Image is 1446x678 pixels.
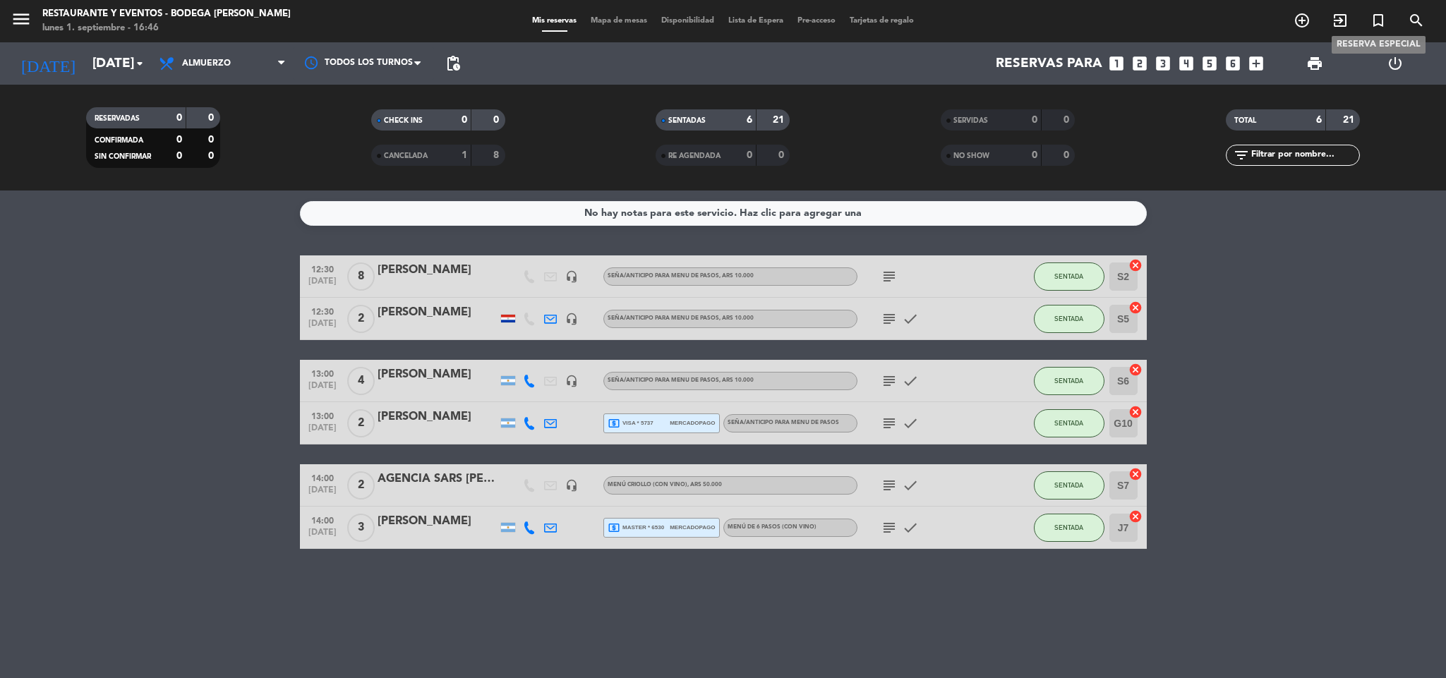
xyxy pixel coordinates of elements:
span: Lista de Espera [721,17,790,25]
span: 3 [347,514,375,542]
div: LOG OUT [1355,42,1435,85]
strong: 21 [773,115,787,125]
span: Mis reservas [525,17,584,25]
i: looks_two [1131,54,1149,73]
i: cancel [1128,405,1143,419]
button: SENTADA [1034,367,1104,395]
strong: 0 [176,113,182,123]
span: Seña/anticipo para MENU DE PASOS [608,315,754,321]
i: check [902,373,919,389]
span: Seña/anticipo para MENU DE PASOS [608,377,754,383]
strong: 6 [747,115,752,125]
strong: 0 [493,115,502,125]
span: TOTAL [1234,117,1256,124]
div: Restaurante y Eventos - Bodega [PERSON_NAME] [42,7,291,21]
span: [DATE] [305,319,340,335]
i: headset_mic [565,375,578,387]
span: MENÚ DE 6 PASOS (Con vino) [728,524,817,530]
span: NO SHOW [953,152,989,159]
i: add_circle_outline [1294,12,1311,29]
i: exit_to_app [1332,12,1349,29]
strong: 0 [1032,150,1037,160]
i: turned_in_not [1370,12,1387,29]
strong: 0 [1064,115,1072,125]
strong: 0 [1032,115,1037,125]
span: 4 [347,367,375,395]
div: No hay notas para este servicio. Haz clic para agregar una [584,205,862,222]
span: MENÚ CRIOLLO (Con vino) [608,482,722,488]
span: , ARS 50.000 [687,482,722,488]
i: subject [881,373,898,389]
div: [PERSON_NAME] [378,261,498,279]
span: Seña/anticipo para MENU DE PASOS [608,273,754,279]
span: 2 [347,305,375,333]
span: Almuerzo [182,59,231,68]
i: cancel [1128,258,1143,272]
i: check [902,415,919,432]
span: 12:30 [305,260,340,277]
span: visa * 5737 [608,417,653,430]
div: lunes 1. septiembre - 16:46 [42,21,291,35]
div: AGENCIA SARS [PERSON_NAME] [378,470,498,488]
i: subject [881,268,898,285]
div: [PERSON_NAME] [378,408,498,426]
span: pending_actions [445,55,462,72]
i: looks_3 [1154,54,1172,73]
i: looks_6 [1224,54,1242,73]
span: [DATE] [305,277,340,293]
strong: 0 [208,135,217,145]
i: headset_mic [565,479,578,492]
i: check [902,519,919,536]
span: SENTADAS [668,117,706,124]
span: SENTADA [1054,481,1083,489]
span: 2 [347,409,375,437]
i: looks_4 [1177,54,1195,73]
span: 13:00 [305,407,340,423]
span: master * 6530 [608,521,665,534]
strong: 0 [208,113,217,123]
span: , ARS 10.000 [719,377,754,383]
i: subject [881,310,898,327]
i: subject [881,519,898,536]
i: looks_one [1107,54,1126,73]
i: cancel [1128,509,1143,523]
span: mercadopago [670,418,715,428]
button: SENTADA [1034,262,1104,291]
i: subject [881,415,898,432]
span: print [1306,55,1323,72]
strong: 0 [462,115,467,125]
i: search [1408,12,1425,29]
strong: 0 [176,151,182,161]
span: 12:30 [305,303,340,319]
i: add_box [1247,54,1265,73]
i: power_settings_new [1387,55,1404,72]
button: SENTADA [1034,305,1104,333]
span: 14:00 [305,511,340,528]
i: cancel [1128,363,1143,377]
i: [DATE] [11,48,85,79]
strong: 6 [1316,115,1322,125]
i: headset_mic [565,313,578,325]
button: SENTADA [1034,409,1104,437]
span: SENTADA [1054,523,1083,531]
i: cancel [1128,301,1143,315]
span: Disponibilidad [654,17,721,25]
span: RE AGENDADA [668,152,721,159]
div: Reserva especial [1332,36,1426,54]
div: [PERSON_NAME] [378,303,498,322]
span: Pre-acceso [790,17,843,25]
span: SENTADA [1054,419,1083,427]
i: arrow_drop_down [131,55,148,72]
input: Filtrar por nombre... [1250,147,1359,163]
span: CHECK INS [384,117,423,124]
i: check [902,477,919,494]
span: SENTADA [1054,377,1083,385]
span: Reservas para [996,56,1102,71]
span: SENTADA [1054,315,1083,322]
strong: 8 [493,150,502,160]
span: 14:00 [305,469,340,485]
strong: 0 [176,135,182,145]
span: RESERVADAS [95,115,140,122]
div: [PERSON_NAME] [378,512,498,531]
i: subject [881,477,898,494]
